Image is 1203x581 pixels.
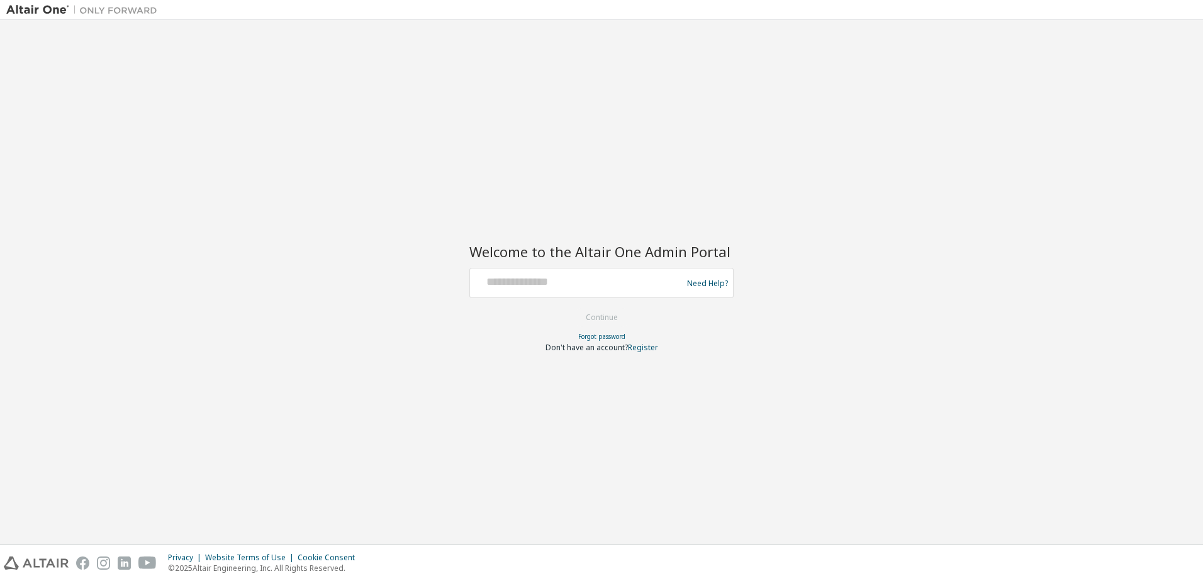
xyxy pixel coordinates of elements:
div: Cookie Consent [298,553,362,563]
span: Don't have an account? [546,342,628,353]
img: linkedin.svg [118,556,131,570]
a: Register [628,342,658,353]
img: Altair One [6,4,164,16]
img: instagram.svg [97,556,110,570]
h2: Welcome to the Altair One Admin Portal [469,243,734,260]
a: Need Help? [687,283,728,284]
a: Forgot password [578,332,625,341]
div: Website Terms of Use [205,553,298,563]
img: youtube.svg [138,556,157,570]
p: © 2025 Altair Engineering, Inc. All Rights Reserved. [168,563,362,573]
img: facebook.svg [76,556,89,570]
div: Privacy [168,553,205,563]
img: altair_logo.svg [4,556,69,570]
